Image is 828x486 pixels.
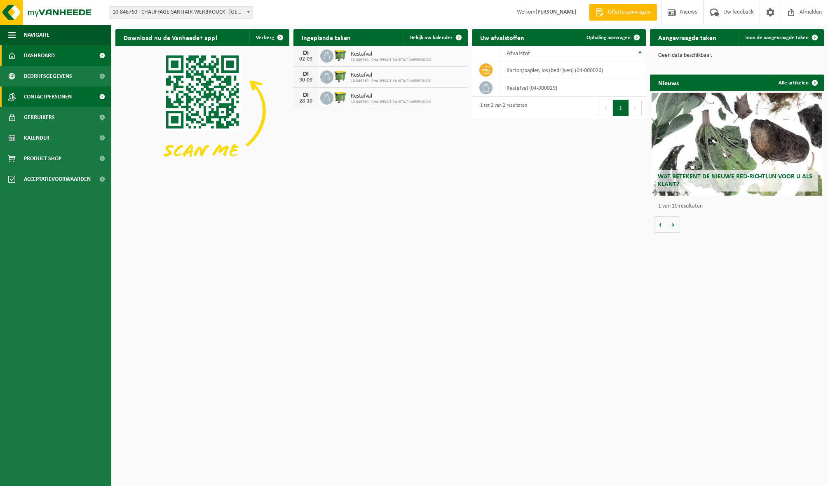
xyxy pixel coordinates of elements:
span: Kalender [24,128,49,148]
h2: Uw afvalstoffen [472,29,532,45]
span: Product Shop [24,148,61,169]
a: Offerte aanvragen [589,4,657,21]
span: Bedrijfsgegevens [24,66,72,86]
h2: Nieuws [650,75,687,91]
div: 02-09 [298,56,314,62]
span: Navigatie [24,25,49,45]
span: Wat betekent de nieuwe RED-richtlijn voor u als klant? [658,173,812,188]
span: Ophaling aanvragen [586,35,631,40]
p: Geen data beschikbaar. [658,53,816,58]
a: Wat betekent de nieuwe RED-richtlijn voor u als klant? [652,93,822,196]
div: DI [298,50,314,56]
td: restafval (04-000029) [500,79,646,97]
button: Vorige [654,216,667,233]
img: WB-1100-HPE-GN-50 [333,69,347,83]
div: 28-10 [298,98,314,104]
span: 10-846760 - CHAUFFAGE-SANITAIR WERBROUCK - HOOGLEDE [109,6,253,19]
div: DI [298,92,314,98]
span: 10-846760 - CHAUFFAGE-SANITAIR WERBROUCK [351,58,431,63]
img: WB-1100-HPE-GN-50 [333,90,347,104]
button: Next [629,100,642,116]
h2: Aangevraagde taken [650,29,725,45]
span: Offerte aanvragen [606,8,653,16]
h2: Ingeplande taken [293,29,359,45]
a: Bekijk uw kalender [403,29,467,46]
span: Acceptatievoorwaarden [24,169,91,189]
span: Gebruikers [24,107,55,128]
button: Verberg [249,29,289,46]
span: Dashboard [24,45,55,66]
button: Previous [600,100,613,116]
span: Restafval [351,93,431,100]
span: Restafval [351,72,431,79]
a: Alle artikelen [772,75,823,91]
p: 1 van 10 resultaten [658,203,820,209]
a: Ophaling aanvragen [580,29,645,46]
span: Verberg [256,35,274,40]
img: Download de VHEPlus App [115,46,289,176]
span: Contactpersonen [24,86,72,107]
td: karton/papier, los (bedrijven) (04-000026) [500,61,646,79]
span: 10-846760 - CHAUFFAGE-SANITAIR WERBROUCK [351,79,431,84]
strong: [PERSON_NAME] [535,9,577,15]
span: Toon de aangevraagde taken [745,35,809,40]
h2: Download nu de Vanheede+ app! [115,29,225,45]
div: DI [298,71,314,77]
span: Afvalstof [507,50,530,57]
span: 10-846760 - CHAUFFAGE-SANITAIR WERBROUCK - HOOGLEDE [109,7,253,18]
span: 10-846760 - CHAUFFAGE-SANITAIR WERBROUCK [351,100,431,105]
img: WB-1100-HPE-GN-50 [333,48,347,62]
span: Bekijk uw kalender [410,35,453,40]
button: Volgende [667,216,680,233]
button: 1 [613,100,629,116]
a: Toon de aangevraagde taken [738,29,823,46]
div: 30-09 [298,77,314,83]
span: Restafval [351,51,431,58]
div: 1 tot 2 van 2 resultaten [476,99,527,117]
